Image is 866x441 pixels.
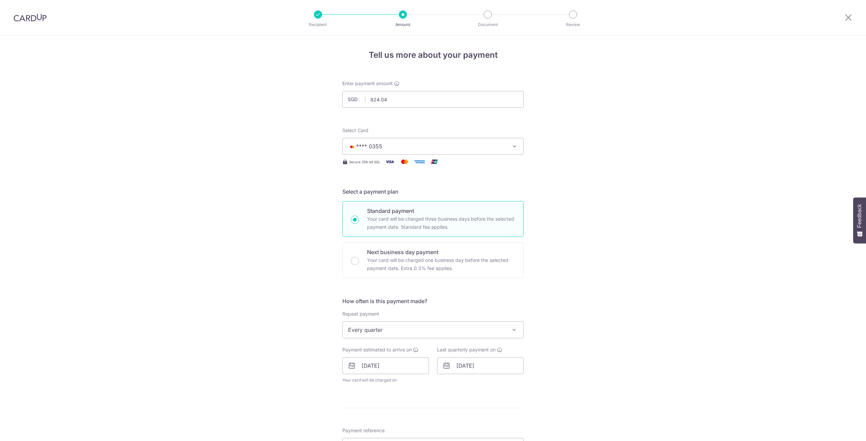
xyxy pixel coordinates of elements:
button: Feedback - Show survey [853,197,866,243]
span: Your card will be charged on [342,377,429,384]
p: Recipient [293,21,343,28]
img: MASTERCARD [348,144,356,149]
span: Every quarter [342,321,524,338]
img: Visa [383,157,396,166]
span: Secure 256-bit SSL [349,159,380,165]
input: 0.00 [342,91,524,108]
p: Your card will be charged three business days before the selected payment date. Standard fee appl... [367,215,515,231]
span: Payment reference [342,427,385,434]
input: DD / MM / YYYY [437,357,524,374]
span: SGD [348,96,365,103]
span: Every quarter [343,322,523,338]
h5: How often is this payment made? [342,297,524,305]
img: American Express [413,157,426,166]
h4: Tell us more about your payment [342,49,524,61]
img: Mastercard [398,157,411,166]
span: Enter payment amount [342,80,393,87]
span: Feedback [857,204,863,228]
p: Amount [378,21,428,28]
input: DD / MM / YYYY [342,357,429,374]
p: Your card will be charged one business day before the selected payment date. Extra 0.3% fee applies. [367,256,515,272]
h5: Select a payment plan [342,188,524,196]
span: Payment estimated to arrive on [342,346,412,353]
span: Last quarterly payment on [437,346,496,353]
p: Standard payment [367,207,515,215]
p: Document [463,21,513,28]
img: CardUp [14,14,47,22]
p: Next business day payment [367,248,515,256]
img: Union Pay [428,157,441,166]
label: Repeat payment [342,311,379,317]
p: Review [548,21,598,28]
span: translation missing: en.payables.payment_networks.credit_card.summary.labels.select_card [342,127,368,133]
